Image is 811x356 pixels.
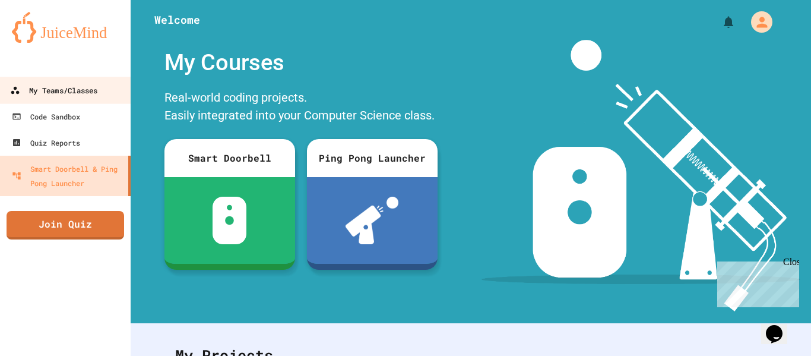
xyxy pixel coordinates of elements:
div: My Account [739,8,775,36]
div: My Teams/Classes [10,83,97,98]
div: My Notifications [699,12,739,32]
a: Join Quiz [7,211,124,240]
div: Chat with us now!Close [5,5,82,75]
div: Code Sandbox [12,109,80,124]
div: Real-world coding projects. Easily integrated into your Computer Science class. [159,86,443,130]
img: ppl-with-ball.png [346,197,398,244]
div: Quiz Reports [12,136,80,150]
img: sdb-white.svg [213,197,246,244]
img: logo-orange.svg [12,12,119,43]
div: Ping Pong Launcher [307,139,438,177]
div: My Courses [159,40,443,86]
img: banner-image-my-projects.png [481,40,800,311]
div: Smart Doorbell [164,139,295,177]
iframe: chat widget [712,257,799,307]
iframe: chat widget [761,308,799,344]
div: Smart Doorbell & Ping Pong Launcher [12,162,123,190]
